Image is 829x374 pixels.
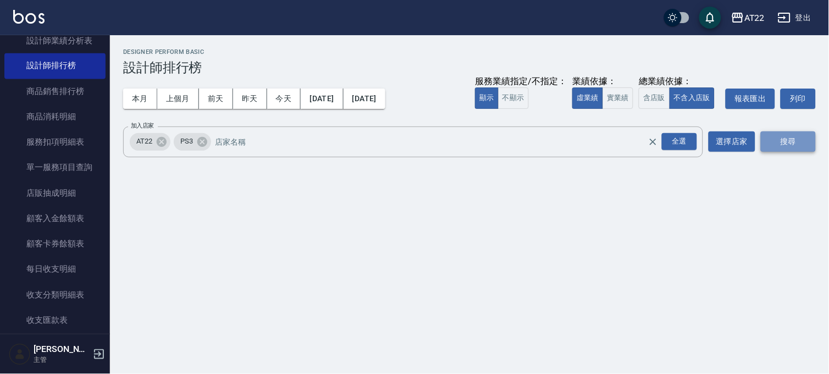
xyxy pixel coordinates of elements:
a: 顧客入金餘額表 [4,206,106,232]
button: AT22 [727,7,769,29]
a: 收支分類明細表 [4,283,106,308]
button: Open [660,131,699,152]
button: 不含入店販 [670,87,715,109]
div: 服務業績指定/不指定： [475,76,567,87]
a: 費用分析表 [4,333,106,359]
button: 虛業績 [572,87,603,109]
button: 登出 [773,8,816,28]
button: save [699,7,721,29]
img: Logo [13,10,45,24]
div: 全選 [662,133,697,150]
a: 設計師排行榜 [4,53,106,79]
button: 不顯示 [498,87,529,109]
button: 上個月 [157,89,199,109]
div: 總業績依據： [639,76,720,87]
button: 含店販 [639,87,670,109]
p: 主管 [34,355,90,365]
h2: Designer Perform Basic [123,48,816,56]
h5: [PERSON_NAME] [34,344,90,355]
div: AT22 [130,133,170,151]
button: 今天 [267,89,301,109]
a: 商品消耗明細 [4,105,106,130]
a: 每日收支明細 [4,257,106,282]
label: 加入店家 [131,122,154,130]
input: 店家名稱 [213,132,667,151]
button: 選擇店家 [709,131,755,152]
a: 收支匯款表 [4,308,106,333]
div: AT22 [744,11,765,25]
button: 顯示 [475,87,499,109]
div: PS3 [174,133,211,151]
a: 店販抽成明細 [4,181,106,206]
button: 前天 [199,89,233,109]
button: 本月 [123,89,157,109]
button: [DATE] [344,89,385,109]
div: 業績依據： [572,76,633,87]
button: 列印 [781,89,816,109]
a: 服務扣項明細表 [4,130,106,155]
span: PS3 [174,136,200,147]
button: 報表匯出 [726,89,775,109]
a: 商品銷售排行榜 [4,79,106,105]
button: [DATE] [301,89,343,109]
button: 實業績 [603,87,633,109]
a: 單一服務項目查詢 [4,155,106,180]
h3: 設計師排行榜 [123,60,816,75]
a: 設計師業績分析表 [4,28,106,53]
button: Clear [645,134,661,150]
img: Person [9,343,31,365]
span: AT22 [130,136,159,147]
button: 昨天 [233,89,267,109]
a: 顧客卡券餘額表 [4,232,106,257]
button: 搜尋 [761,131,816,152]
